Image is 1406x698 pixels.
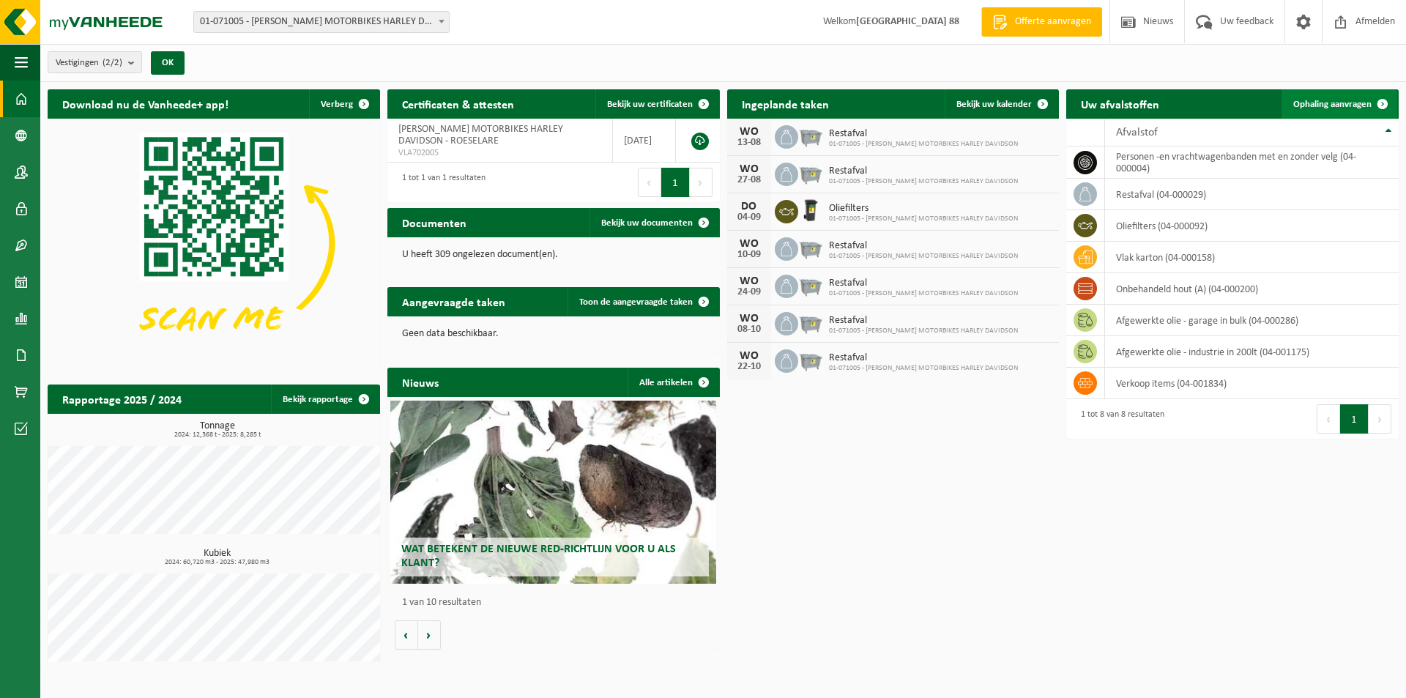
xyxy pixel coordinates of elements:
td: oliefilters (04-000092) [1105,210,1399,242]
span: 01-071005 - [PERSON_NAME] MOTORBIKES HARLEY DAVIDSON [829,140,1018,149]
span: Wat betekent de nieuwe RED-richtlijn voor u als klant? [401,543,676,569]
button: Previous [1317,404,1340,434]
span: 01-071005 - [PERSON_NAME] MOTORBIKES HARLEY DAVIDSON [829,215,1018,223]
span: Restafval [829,128,1018,140]
h3: Tonnage [55,421,380,439]
img: Download de VHEPlus App [48,119,380,368]
span: Afvalstof [1116,127,1158,138]
div: 08-10 [734,324,764,335]
p: 1 van 10 resultaten [402,598,713,608]
h2: Uw afvalstoffen [1066,89,1174,118]
h2: Nieuws [387,368,453,396]
a: Bekijk uw documenten [589,208,718,237]
div: WO [734,275,764,287]
h2: Download nu de Vanheede+ app! [48,89,243,118]
a: Alle artikelen [628,368,718,397]
img: WB-2500-GAL-GY-01 [798,235,823,260]
td: afgewerkte olie - garage in bulk (04-000286) [1105,305,1399,336]
div: WO [734,163,764,175]
a: Wat betekent de nieuwe RED-richtlijn voor u als klant? [390,401,716,584]
a: Offerte aanvragen [981,7,1102,37]
span: Restafval [829,240,1018,252]
div: DO [734,201,764,212]
span: Bekijk uw documenten [601,218,693,228]
a: Ophaling aanvragen [1282,89,1397,119]
div: WO [734,313,764,324]
span: 01-071005 - [PERSON_NAME] MOTORBIKES HARLEY DAVIDSON [829,252,1018,261]
span: [PERSON_NAME] MOTORBIKES HARLEY DAVIDSON - ROESELARE [398,124,563,146]
img: WB-2500-GAL-GY-01 [798,160,823,185]
a: Bekijk uw kalender [945,89,1057,119]
h2: Certificaten & attesten [387,89,529,118]
button: Next [1369,404,1391,434]
button: Next [690,168,713,197]
img: WB-2500-GAL-GY-01 [798,347,823,372]
span: 01-071005 - [PERSON_NAME] MOTORBIKES HARLEY DAVIDSON [829,364,1018,373]
span: 01-071005 - [PERSON_NAME] MOTORBIKES HARLEY DAVIDSON [829,327,1018,335]
span: Oliefilters [829,203,1018,215]
button: OK [151,51,185,75]
div: 27-08 [734,175,764,185]
td: afgewerkte olie - industrie in 200lt (04-001175) [1105,336,1399,368]
p: U heeft 309 ongelezen document(en). [402,250,705,260]
strong: [GEOGRAPHIC_DATA] 88 [856,16,959,27]
a: Bekijk uw certificaten [595,89,718,119]
span: Verberg [321,100,353,109]
span: 01-071005 - [PERSON_NAME] MOTORBIKES HARLEY DAVIDSON [829,289,1018,298]
span: Restafval [829,166,1018,177]
span: Restafval [829,278,1018,289]
div: 24-09 [734,287,764,297]
h2: Documenten [387,208,481,237]
h2: Ingeplande taken [727,89,844,118]
td: vlak karton (04-000158) [1105,242,1399,273]
button: Vestigingen(2/2) [48,51,142,73]
span: Ophaling aanvragen [1293,100,1372,109]
button: Volgende [418,620,441,650]
img: WB-0240-HPE-BK-01 [798,198,823,223]
h2: Rapportage 2025 / 2024 [48,385,196,413]
td: personen -en vrachtwagenbanden met en zonder velg (04-000004) [1105,146,1399,179]
a: Bekijk rapportage [271,385,379,414]
div: 10-09 [734,250,764,260]
button: Vorige [395,620,418,650]
td: onbehandeld hout (A) (04-000200) [1105,273,1399,305]
div: 1 tot 1 van 1 resultaten [395,166,486,198]
span: 01-071005 - [PERSON_NAME] MOTORBIKES HARLEY DAVIDSON [829,177,1018,186]
span: Restafval [829,352,1018,364]
span: 01-071005 - WEST-FLANDERS MOTORBIKES HARLEY DAVIDSON - 8800 ROESELARE, KACHTEMSESTRAAT 253 [193,11,450,33]
div: WO [734,350,764,362]
img: WB-2500-GAL-GY-01 [798,310,823,335]
a: Toon de aangevraagde taken [568,287,718,316]
button: 1 [1340,404,1369,434]
div: 13-08 [734,138,764,148]
span: 01-071005 - WEST-FLANDERS MOTORBIKES HARLEY DAVIDSON - 8800 ROESELARE, KACHTEMSESTRAAT 253 [194,12,449,32]
h3: Kubiek [55,549,380,566]
img: WB-2500-GAL-GY-01 [798,272,823,297]
span: VLA702005 [398,147,601,159]
div: 22-10 [734,362,764,372]
div: WO [734,126,764,138]
p: Geen data beschikbaar. [402,329,705,339]
span: Bekijk uw certificaten [607,100,693,109]
span: Toon de aangevraagde taken [579,297,693,307]
img: WB-2500-GAL-GY-01 [798,123,823,148]
count: (2/2) [103,58,122,67]
span: Bekijk uw kalender [956,100,1032,109]
td: restafval (04-000029) [1105,179,1399,210]
button: Verberg [309,89,379,119]
div: WO [734,238,764,250]
div: 1 tot 8 van 8 resultaten [1074,403,1164,435]
td: verkoop items (04-001834) [1105,368,1399,399]
div: 04-09 [734,212,764,223]
button: Previous [638,168,661,197]
h2: Aangevraagde taken [387,287,520,316]
span: Vestigingen [56,52,122,74]
td: [DATE] [613,119,677,163]
span: Restafval [829,315,1018,327]
span: 2024: 60,720 m3 - 2025: 47,980 m3 [55,559,380,566]
span: 2024: 12,368 t - 2025: 8,285 t [55,431,380,439]
span: Offerte aanvragen [1011,15,1095,29]
button: 1 [661,168,690,197]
